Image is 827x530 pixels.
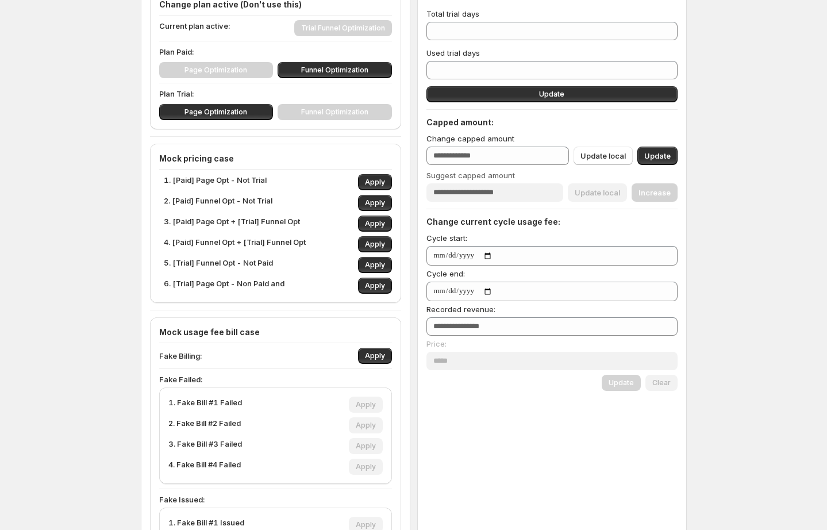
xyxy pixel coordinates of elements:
span: Cycle start: [426,233,467,243]
span: Page Optimization [184,107,247,117]
p: 1. Fake Bill #1 Failed [168,397,242,413]
h4: Change current cycle usage fee: [426,216,678,228]
p: Plan Trial: [159,88,392,99]
span: Update [539,90,564,99]
button: Apply [358,236,392,252]
span: Change capped amount [426,134,514,143]
button: Funnel Optimization [278,62,392,78]
span: Total trial days [426,9,479,18]
p: 2. Fake Bill #2 Failed [168,417,241,433]
span: Apply [365,198,385,208]
span: Cycle end: [426,269,465,278]
p: Fake Billing: [159,350,202,362]
span: Used trial days [426,48,480,57]
p: 1. [Paid] Page Opt - Not Trial [164,174,267,190]
p: Fake Issued: [159,494,392,505]
button: Apply [358,257,392,273]
button: Update local [574,147,633,165]
p: 3. [Paid] Page Opt + [Trial] Funnel Opt [164,216,300,232]
button: Update [426,86,678,102]
p: 3. Fake Bill #3 Failed [168,438,242,454]
span: Apply [365,260,385,270]
button: Apply [358,216,392,232]
span: Suggest capped amount [426,171,515,180]
button: Apply [358,278,392,294]
button: Update [637,147,678,165]
button: Apply [358,348,392,364]
p: 2. [Paid] Funnel Opt - Not Trial [164,195,272,211]
span: Update local [580,150,626,162]
span: Apply [365,240,385,249]
span: Apply [365,219,385,228]
span: Apply [365,351,385,360]
span: Funnel Optimization [301,66,368,75]
span: Apply [365,281,385,290]
p: 5. [Trial] Funnel Opt - Not Paid [164,257,273,273]
p: 4. Fake Bill #4 Failed [168,459,241,475]
p: Plan Paid: [159,46,392,57]
p: Fake Failed: [159,374,392,385]
span: Update [644,150,671,162]
h4: Capped amount: [426,117,678,128]
span: Recorded revenue: [426,305,495,314]
h4: Mock usage fee bill case [159,327,392,338]
h4: Mock pricing case [159,153,392,164]
p: Current plan active: [159,20,230,36]
button: Apply [358,174,392,190]
p: 6. [Trial] Page Opt - Non Paid and [164,278,284,294]
span: Price: [426,339,447,348]
button: Apply [358,195,392,211]
span: Apply [365,178,385,187]
p: 4. [Paid] Funnel Opt + [Trial] Funnel Opt [164,236,306,252]
button: Page Optimization [159,104,274,120]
